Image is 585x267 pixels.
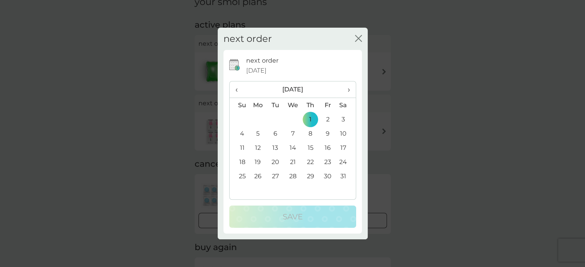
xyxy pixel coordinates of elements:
[336,98,355,113] th: Sa
[283,211,303,223] p: Save
[336,169,355,183] td: 31
[230,126,249,141] td: 4
[319,98,336,113] th: Fr
[230,155,249,169] td: 18
[284,141,302,155] td: 14
[249,98,267,113] th: Mo
[302,126,319,141] td: 8
[302,155,319,169] td: 22
[267,141,284,155] td: 13
[319,141,336,155] td: 16
[246,56,278,66] p: next order
[284,169,302,183] td: 28
[249,141,267,155] td: 12
[246,66,267,76] span: [DATE]
[230,169,249,183] td: 25
[319,112,336,126] td: 2
[302,141,319,155] td: 15
[249,169,267,183] td: 26
[284,155,302,169] td: 21
[302,112,319,126] td: 1
[319,126,336,141] td: 9
[267,98,284,113] th: Tu
[336,141,355,155] td: 17
[267,169,284,183] td: 27
[249,81,337,98] th: [DATE]
[267,155,284,169] td: 20
[319,155,336,169] td: 23
[336,126,355,141] td: 10
[230,141,249,155] td: 11
[267,126,284,141] td: 6
[342,81,350,98] span: ›
[319,169,336,183] td: 30
[235,81,243,98] span: ‹
[336,112,355,126] td: 3
[229,206,356,228] button: Save
[249,155,267,169] td: 19
[355,35,362,43] button: close
[284,98,302,113] th: We
[223,33,272,45] h2: next order
[230,98,249,113] th: Su
[302,98,319,113] th: Th
[249,126,267,141] td: 5
[302,169,319,183] td: 29
[336,155,355,169] td: 24
[284,126,302,141] td: 7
